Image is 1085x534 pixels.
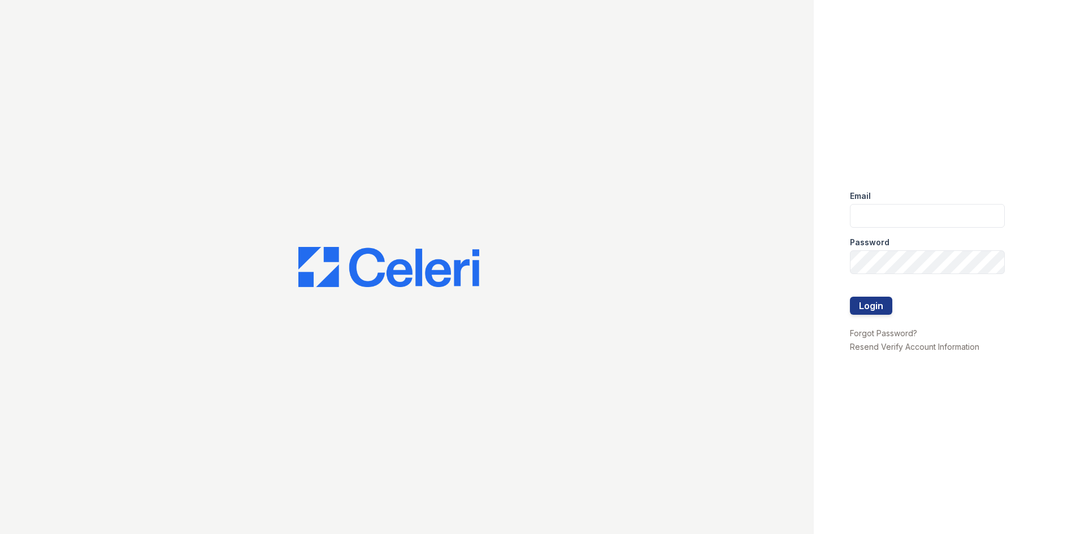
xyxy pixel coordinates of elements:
[850,342,979,351] a: Resend Verify Account Information
[850,237,889,248] label: Password
[850,297,892,315] button: Login
[850,328,917,338] a: Forgot Password?
[850,190,871,202] label: Email
[298,247,479,288] img: CE_Logo_Blue-a8612792a0a2168367f1c8372b55b34899dd931a85d93a1a3d3e32e68fde9ad4.png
